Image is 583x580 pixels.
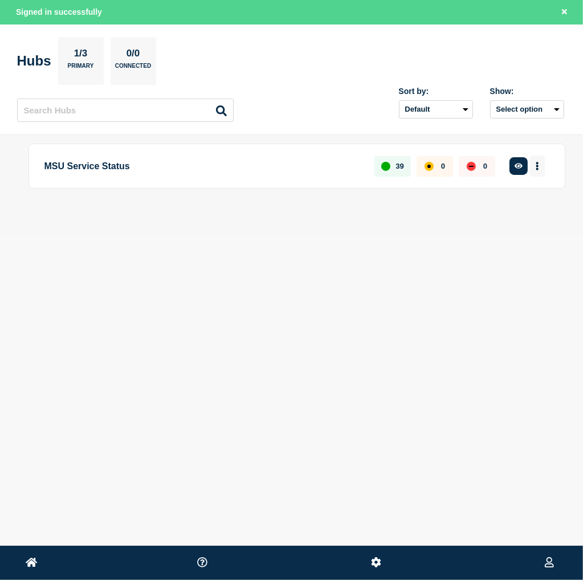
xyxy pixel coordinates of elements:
[396,162,403,170] p: 39
[399,87,473,96] div: Sort by:
[17,53,51,69] h2: Hubs
[557,6,572,19] button: Close banner
[530,156,545,177] button: More actions
[44,156,362,177] p: MSU Service Status
[70,48,92,63] p: 1/3
[115,63,151,75] p: Connected
[17,99,234,122] input: Search Hubs
[425,162,434,171] div: affected
[441,162,445,170] p: 0
[467,162,476,171] div: down
[381,162,390,171] div: up
[490,87,564,96] div: Show:
[122,48,144,63] p: 0/0
[399,100,473,119] select: Sort by
[483,162,487,170] p: 0
[490,100,564,119] button: Select option
[68,63,94,75] p: Primary
[16,7,102,17] span: Signed in successfully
